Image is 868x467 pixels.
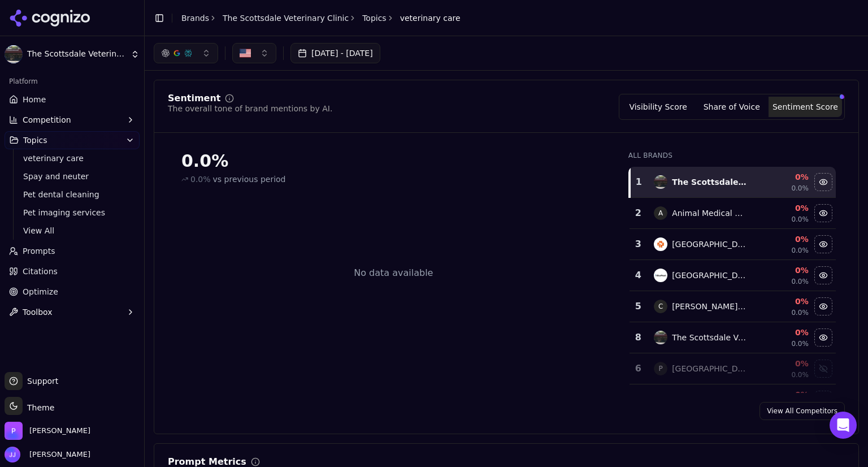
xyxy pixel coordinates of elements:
button: Hide the scottsdale veterinary clinic data [814,328,832,347]
span: 0.0% [791,370,809,379]
a: Citations [5,262,140,280]
span: Support [23,375,58,387]
img: The Scottsdale Veterinary Clinic [5,45,23,63]
img: banfield pet hospital [654,237,667,251]
span: veterinary care [400,12,461,24]
a: veterinary care [19,150,126,166]
a: Optimize [5,283,140,301]
span: 0.0% [791,246,809,255]
div: No data available [354,266,433,280]
a: Prompts [5,242,140,260]
div: 1 [635,175,643,189]
tr: 0%Show scottsdale ranch animal hospital data [630,384,836,416]
div: 4 [634,269,643,282]
span: Perrill [29,426,90,436]
button: Hide chandler veterinary emergency & critical care data [814,297,832,315]
a: Brands [181,14,209,23]
span: Home [23,94,46,105]
div: [PERSON_NAME] Veterinary Emergency & Critical Care [672,301,747,312]
button: Hide animal medical center of scottsdale data [814,204,832,222]
span: Competition [23,114,71,126]
div: 0.0% [181,151,606,171]
span: Pet imaging services [23,207,121,218]
div: Open Intercom Messenger [830,412,857,439]
button: Hide banfield pet hospital data [814,235,832,253]
div: 5 [634,300,643,313]
img: the scottsdale veterinary clinic [654,175,667,189]
span: 0.0% [791,184,809,193]
span: Pet dental cleaning [23,189,121,200]
img: bluepearl pet hospital [654,269,667,282]
button: Competition [5,111,140,129]
div: 0% [756,389,809,400]
div: 8 [634,331,643,344]
button: Sentiment Score [769,97,842,117]
span: 0.0% [791,215,809,224]
img: Perrill [5,422,23,440]
div: Animal Medical Center Of [GEOGRAPHIC_DATA] [672,207,747,219]
div: [GEOGRAPHIC_DATA] [672,363,747,374]
span: veterinary care [23,153,121,164]
tr: 6P[GEOGRAPHIC_DATA]0%0.0%Show paradise valley veterinary hospital & surgical center data [630,353,836,384]
tr: 2AAnimal Medical Center Of [GEOGRAPHIC_DATA]0%0.0%Hide animal medical center of scottsdale data [630,198,836,229]
a: Topics [362,12,387,24]
span: 0.0% [791,277,809,286]
tr: 4bluepearl pet hospital[GEOGRAPHIC_DATA]0%0.0%Hide bluepearl pet hospital data [630,260,836,291]
div: All Brands [628,151,836,160]
div: [GEOGRAPHIC_DATA] [672,239,747,250]
a: Pet imaging services [19,205,126,220]
button: Topics [5,131,140,149]
div: 0% [756,327,809,338]
span: vs previous period [213,174,286,185]
div: 0% [756,296,809,307]
a: The Scottsdale Veterinary Clinic [223,12,349,24]
span: Optimize [23,286,58,297]
span: View All [23,225,121,236]
button: Show scottsdale ranch animal hospital data [814,391,832,409]
span: 0.0% [190,174,211,185]
tr: 5C[PERSON_NAME] Veterinary Emergency & Critical Care0%0.0%Hide chandler veterinary emergency & cr... [630,291,836,322]
div: Prompt Metrics [168,457,246,466]
span: 0.0% [791,339,809,348]
a: Spay and neuter [19,168,126,184]
span: Citations [23,266,58,277]
a: View All Competitors [759,402,845,420]
span: Topics [23,135,47,146]
div: The overall tone of brand mentions by AI. [168,103,332,114]
div: 0% [756,171,809,183]
a: Home [5,90,140,109]
div: 0% [756,358,809,369]
button: Hide bluepearl pet hospital data [814,266,832,284]
button: Open organization switcher [5,422,90,440]
span: A [654,206,667,220]
button: Share of Voice [695,97,769,117]
nav: breadcrumb [181,12,461,24]
div: The Scottsdale Veterinary Clinic [672,332,747,343]
div: 0% [756,202,809,214]
tr: 8the scottsdale veterinary clinicThe Scottsdale Veterinary Clinic0%0.0%Hide the scottsdale veteri... [630,322,836,353]
button: Hide the scottsdale veterinary clinic data [814,173,832,191]
button: Open user button [5,447,90,462]
img: Jen Jones [5,447,20,462]
tr: 3banfield pet hospital[GEOGRAPHIC_DATA]0%0.0%Hide banfield pet hospital data [630,229,836,260]
span: Toolbox [23,306,53,318]
span: [PERSON_NAME] [25,449,90,460]
div: 3 [634,237,643,251]
div: [GEOGRAPHIC_DATA] [672,270,747,281]
div: Platform [5,72,140,90]
div: 0% [756,233,809,245]
div: 6 [634,362,643,375]
img: US [240,47,251,59]
span: The Scottsdale Veterinary Clinic [27,49,126,59]
span: Theme [23,403,54,412]
span: Spay and neuter [23,171,121,182]
img: the scottsdale veterinary clinic [654,331,667,344]
tr: 1the scottsdale veterinary clinicThe Scottsdale Veterinary Clinic0%0.0%Hide the scottsdale veteri... [630,167,836,198]
a: Pet dental cleaning [19,187,126,202]
button: [DATE] - [DATE] [290,43,380,63]
button: Show paradise valley veterinary hospital & surgical center data [814,360,832,378]
button: Visibility Score [622,97,695,117]
div: 2 [634,206,643,220]
div: 0% [756,265,809,276]
a: View All [19,223,126,239]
